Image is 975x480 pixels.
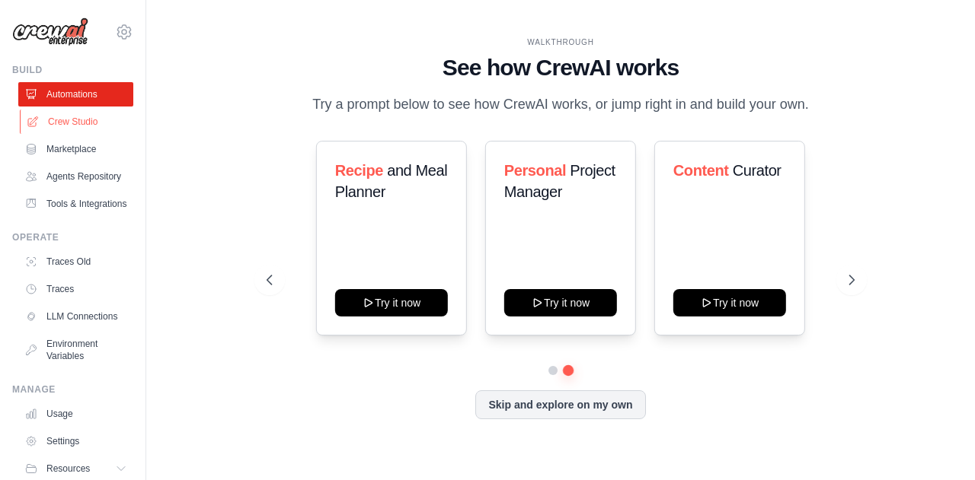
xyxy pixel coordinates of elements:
span: Personal [504,162,566,179]
a: Tools & Integrations [18,192,133,216]
a: Automations [18,82,133,106]
button: Try it now [334,289,447,316]
span: Curator [733,162,782,179]
div: Build [12,64,133,76]
button: Try it now [673,289,786,316]
a: Crew Studio [20,110,135,134]
a: Usage [18,402,133,426]
h1: See how CrewAI works [267,54,854,81]
a: Agents Repository [18,164,133,189]
a: Environment Variables [18,332,133,368]
span: Project Manager [504,162,615,200]
a: Settings [18,429,133,453]
img: Logo [12,17,88,46]
a: LLM Connections [18,304,133,329]
span: Recipe [334,162,382,179]
span: and Meal Planner [334,162,446,200]
span: Content [673,162,729,179]
p: Try a prompt below to see how CrewAI works, or jump right in and build your own. [305,94,817,116]
div: WALKTHROUGH [267,37,854,48]
span: Resources [46,463,90,475]
button: Try it now [504,289,617,316]
iframe: Chat Widget [899,407,975,480]
a: Traces Old [18,250,133,274]
a: Traces [18,277,133,301]
div: Manage [12,383,133,396]
a: Marketplace [18,137,133,161]
div: Operate [12,231,133,243]
button: Skip and explore on my own [475,390,645,419]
